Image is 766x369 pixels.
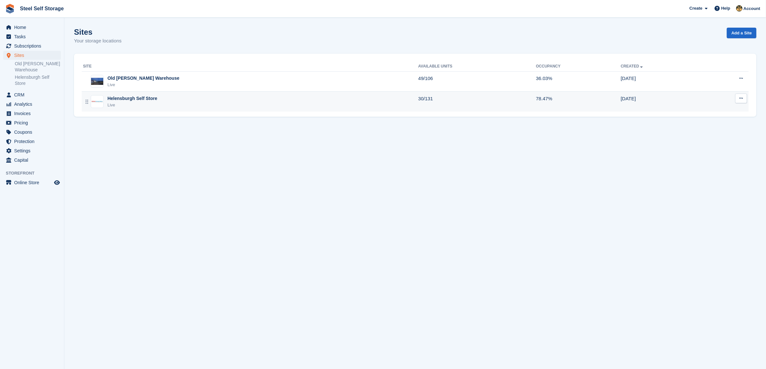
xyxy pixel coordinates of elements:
td: 30/131 [418,92,536,112]
span: Settings [14,146,53,155]
div: Live [107,102,157,108]
span: Protection [14,137,53,146]
a: menu [3,128,61,137]
span: Pricing [14,118,53,127]
img: stora-icon-8386f47178a22dfd0bd8f6a31ec36ba5ce8667c1dd55bd0f319d3a0aa187defe.svg [5,4,15,14]
span: Capital [14,156,53,165]
img: Image of Helensburgh Self Store site [91,101,103,103]
td: [DATE] [621,71,702,92]
a: menu [3,178,61,187]
span: CRM [14,90,53,99]
span: Home [14,23,53,32]
a: menu [3,23,61,32]
td: [DATE] [621,92,702,112]
div: Old [PERSON_NAME] Warehouse [107,75,180,82]
span: Coupons [14,128,53,137]
span: Account [743,5,760,12]
td: 49/106 [418,71,536,92]
a: menu [3,137,61,146]
a: Created [621,64,644,68]
a: Steel Self Storage [17,3,66,14]
span: Analytics [14,100,53,109]
th: Available Units [418,61,536,72]
div: Helensburgh Self Store [107,95,157,102]
a: menu [3,90,61,99]
a: menu [3,41,61,50]
td: 78.47% [536,92,621,112]
span: Subscriptions [14,41,53,50]
a: Add a Site [727,28,756,38]
p: Your storage locations [74,37,122,45]
span: Online Store [14,178,53,187]
span: Tasks [14,32,53,41]
a: Old [PERSON_NAME] Warehouse [15,61,61,73]
a: menu [3,146,61,155]
span: Storefront [6,170,64,176]
a: menu [3,118,61,127]
a: menu [3,51,61,60]
span: Sites [14,51,53,60]
span: Invoices [14,109,53,118]
img: James Steel [736,5,743,12]
a: menu [3,32,61,41]
h1: Sites [74,28,122,36]
div: Live [107,82,180,88]
a: menu [3,109,61,118]
span: Help [721,5,730,12]
span: Create [689,5,702,12]
a: menu [3,156,61,165]
a: Preview store [53,179,61,186]
a: Helensburgh Self Store [15,74,61,86]
td: 36.03% [536,71,621,92]
th: Site [82,61,418,72]
img: Image of Old Kilpatrick Warehouse site [91,78,103,85]
a: menu [3,100,61,109]
th: Occupancy [536,61,621,72]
